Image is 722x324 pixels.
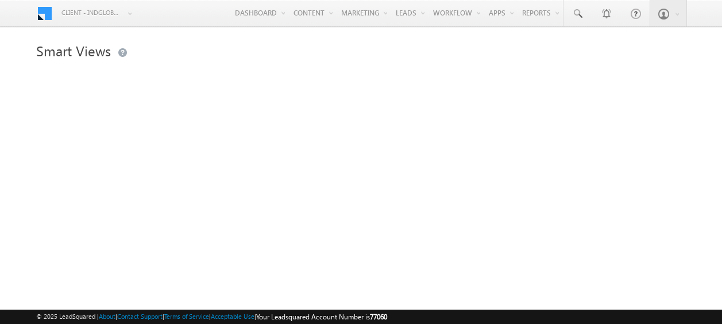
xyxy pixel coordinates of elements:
[164,313,209,320] a: Terms of Service
[36,41,111,60] span: Smart Views
[256,313,387,321] span: Your Leadsquared Account Number is
[117,313,163,320] a: Contact Support
[211,313,254,320] a: Acceptable Use
[99,313,115,320] a: About
[36,311,387,322] span: © 2025 LeadSquared | | | | |
[370,313,387,321] span: 77060
[61,7,122,18] span: Client - indglobal1 (77060)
